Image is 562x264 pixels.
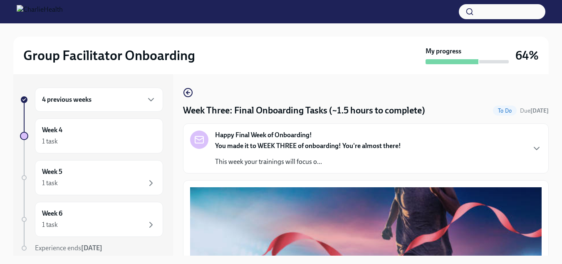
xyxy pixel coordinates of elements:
strong: [DATE] [81,244,102,252]
div: 4 previous weeks [35,88,163,112]
span: Due [520,107,549,114]
h3: 64% [515,48,539,63]
div: 1 task [42,179,58,188]
span: August 9th, 2025 09:00 [520,107,549,115]
div: 1 task [42,137,58,146]
a: Week 41 task [20,118,163,153]
h6: Week 5 [42,167,62,176]
h6: 4 previous weeks [42,95,92,104]
span: To Do [493,108,517,114]
h6: Week 4 [42,126,62,135]
strong: My progress [426,47,461,56]
img: CharlieHealth [17,5,63,18]
h4: Week Three: Final Onboarding Tasks (~1.5 hours to complete) [183,104,425,117]
div: 1 task [42,220,58,229]
span: Experience ends [35,244,102,252]
strong: Happy Final Week of Onboarding! [215,131,312,140]
strong: [DATE] [530,107,549,114]
a: Week 51 task [20,160,163,195]
h2: Group Facilitator Onboarding [23,47,195,64]
p: This week your trainings will focus o... [215,157,401,166]
a: Week 61 task [20,202,163,237]
h6: Week 6 [42,209,62,218]
strong: You made it to WEEK THREE of onboarding! You're almost there! [215,142,401,150]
